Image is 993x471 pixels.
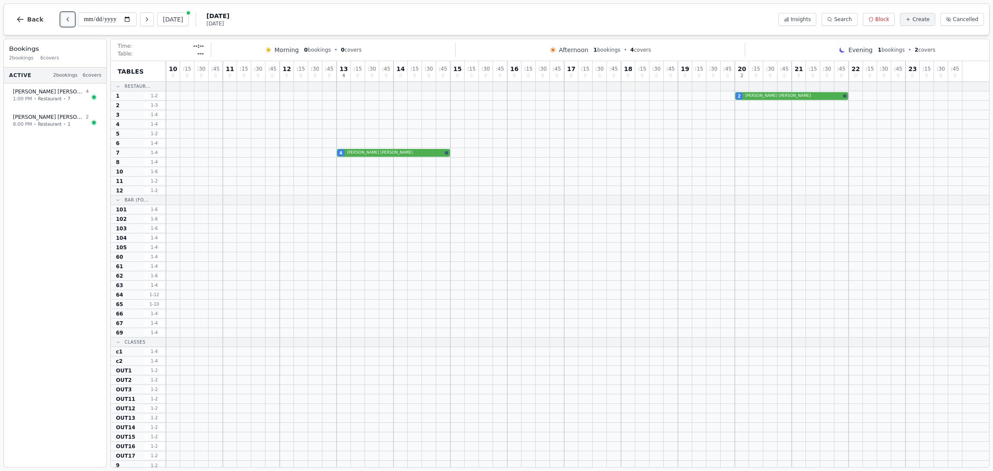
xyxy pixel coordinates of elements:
span: 0 [304,47,307,53]
span: 0 [271,74,274,78]
span: 0 [812,74,814,78]
span: 6 covers [83,72,101,79]
span: 0 [726,74,729,78]
span: 0 [584,74,587,78]
span: 2 [915,47,918,53]
span: Active [9,72,31,79]
span: : 15 [467,66,475,71]
span: 0 [399,74,402,78]
span: Morning [275,46,299,54]
span: 9 [116,462,119,469]
span: 0 [341,47,344,53]
span: 0 [954,74,956,78]
button: Create [900,13,935,26]
button: Block [863,13,895,26]
button: [PERSON_NAME] [PERSON_NAME]28:00 PM•Restaurant•1 [7,109,103,133]
span: 2 bookings [9,55,34,62]
span: : 45 [553,66,561,71]
span: 1 - 2 [144,187,165,194]
span: 62 [116,273,123,279]
span: 1 - 4 [144,140,165,146]
span: OUT2 [116,377,131,384]
span: [DATE] [206,20,229,27]
span: OUT3 [116,386,131,393]
span: 20 [738,66,746,72]
span: Cancelled [953,16,978,23]
span: OUT14 [116,424,135,431]
span: 1 - 2 [144,386,165,393]
span: 64 [116,291,123,298]
span: 63 [116,282,123,289]
button: Next day [140,12,154,26]
span: 0 [698,74,700,78]
span: : 30 [652,66,660,71]
span: Restaur... [125,83,150,90]
button: Insights [778,13,817,26]
span: : 45 [951,66,959,71]
span: 4 [342,74,345,78]
span: 1 - 4 [144,112,165,118]
span: 1 - 6 [144,216,165,222]
span: 0 [911,74,914,78]
span: OUT17 [116,452,135,459]
span: 6 covers [41,55,59,62]
span: c1 [116,348,122,355]
span: : 45 [609,66,618,71]
span: 0 [854,74,857,78]
span: 0 [257,74,259,78]
span: 11 [116,178,123,185]
span: : 30 [766,66,774,71]
span: Restaurant [38,121,62,127]
span: 2 [86,114,89,121]
span: 0 [513,74,515,78]
button: [PERSON_NAME] [PERSON_NAME]41:00 PM•Restaurant•7 [7,84,103,107]
span: 0 [541,74,544,78]
span: 0 [925,74,928,78]
span: 0 [527,74,530,78]
span: 1 [68,121,70,127]
span: 1 - 6 [144,206,165,213]
span: 2 [740,74,743,78]
span: : 15 [183,66,191,71]
span: : 30 [823,66,831,71]
span: • [63,96,66,102]
span: : 30 [937,66,945,71]
span: 0 [300,74,302,78]
span: 0 [499,74,501,78]
span: 15 [453,66,462,72]
span: 0 [826,74,828,78]
span: Block [875,16,889,23]
span: : 45 [211,66,219,71]
span: 0 [285,74,288,78]
span: 0 [456,74,459,78]
span: 0 [172,74,174,78]
span: 1 - 6 [144,168,165,175]
span: 66 [116,310,123,317]
span: 12 [283,66,291,72]
span: 102 [116,216,127,223]
span: • [63,121,66,127]
span: 1 - 4 [144,254,165,260]
span: : 15 [752,66,760,71]
span: 1 [116,93,119,99]
span: 0 [328,74,331,78]
button: Cancelled [940,13,984,26]
span: covers [631,46,651,53]
span: 0 [243,74,245,78]
span: OUT1 [116,367,131,374]
span: • [334,46,337,53]
span: 2 [116,102,119,109]
span: • [34,96,36,102]
span: • [624,46,627,53]
span: 101 [116,206,127,213]
span: 0 [612,74,615,78]
span: : 15 [353,66,362,71]
span: 1 - 2 [144,443,165,449]
span: 1 - 2 [144,452,165,459]
span: • [34,121,36,127]
span: 0 [598,74,601,78]
span: 60 [116,254,123,260]
span: 0 [669,74,672,78]
span: 0 [655,74,658,78]
span: 1 - 4 [144,263,165,270]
